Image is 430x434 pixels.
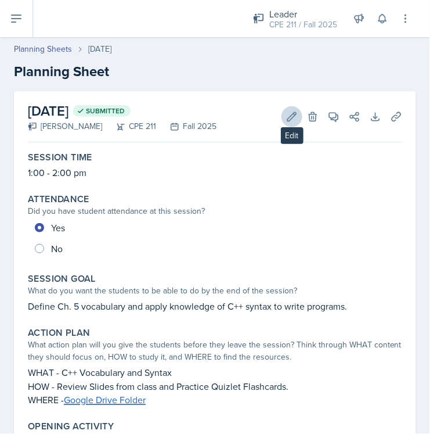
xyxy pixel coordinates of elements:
div: Fall 2025 [156,120,216,132]
a: Planning Sheets [14,43,72,55]
div: [PERSON_NAME] [28,120,102,132]
button: Edit [281,106,302,127]
p: WHERE - [28,393,402,407]
div: Did you have student attendance at this session? [28,205,402,217]
div: What do you want the students to be able to do by the end of the session? [28,285,402,297]
p: HOW - Review Slides from class and Practice Quizlet Flashcards. [28,379,402,393]
label: Session Time [28,152,92,163]
div: CPE 211 [102,120,156,132]
label: Attendance [28,193,89,205]
div: [DATE] [88,43,111,55]
p: 1:00 - 2:00 pm [28,166,402,180]
label: Action Plan [28,327,90,339]
p: Define Ch. 5 vocabulary and apply knowledge of C++ syntax to write programs. [28,299,402,313]
a: Google Drive Folder [64,394,146,407]
p: WHAT - C++ Vocabulary and Syntax [28,365,402,379]
h2: [DATE] [28,101,216,121]
span: Submitted [86,106,125,116]
div: CPE 211 / Fall 2025 [269,19,337,31]
label: Session Goal [28,273,96,285]
h2: Planning Sheet [14,61,416,82]
label: Opening Activity [28,421,114,433]
div: What action plan will you give the students before they leave the session? Think through WHAT con... [28,339,402,363]
div: Leader [269,7,337,21]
